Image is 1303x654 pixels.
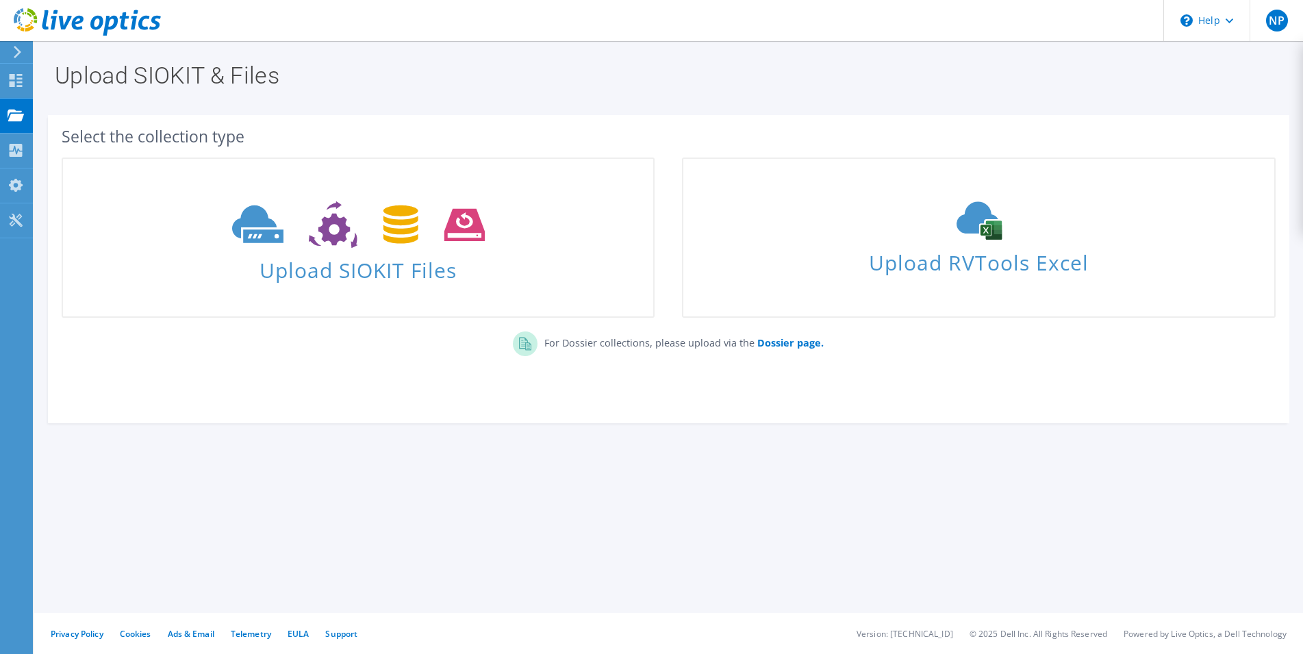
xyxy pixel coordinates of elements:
a: Telemetry [231,628,271,640]
p: For Dossier collections, please upload via the [537,331,824,351]
a: Upload RVTools Excel [682,158,1275,318]
span: NP [1266,10,1288,32]
span: Upload RVTools Excel [683,244,1274,274]
a: Support [325,628,357,640]
li: Powered by Live Optics, a Dell Technology [1124,628,1287,640]
h1: Upload SIOKIT & Files [55,64,1276,87]
a: Dossier page. [755,336,824,349]
div: Select the collection type [62,129,1276,144]
a: Cookies [120,628,151,640]
li: Version: [TECHNICAL_ID] [857,628,953,640]
a: Upload SIOKIT Files [62,158,655,318]
a: Privacy Policy [51,628,103,640]
li: © 2025 Dell Inc. All Rights Reserved [970,628,1107,640]
a: Ads & Email [168,628,214,640]
a: EULA [288,628,309,640]
b: Dossier page. [757,336,824,349]
svg: \n [1180,14,1193,27]
span: Upload SIOKIT Files [63,251,653,281]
